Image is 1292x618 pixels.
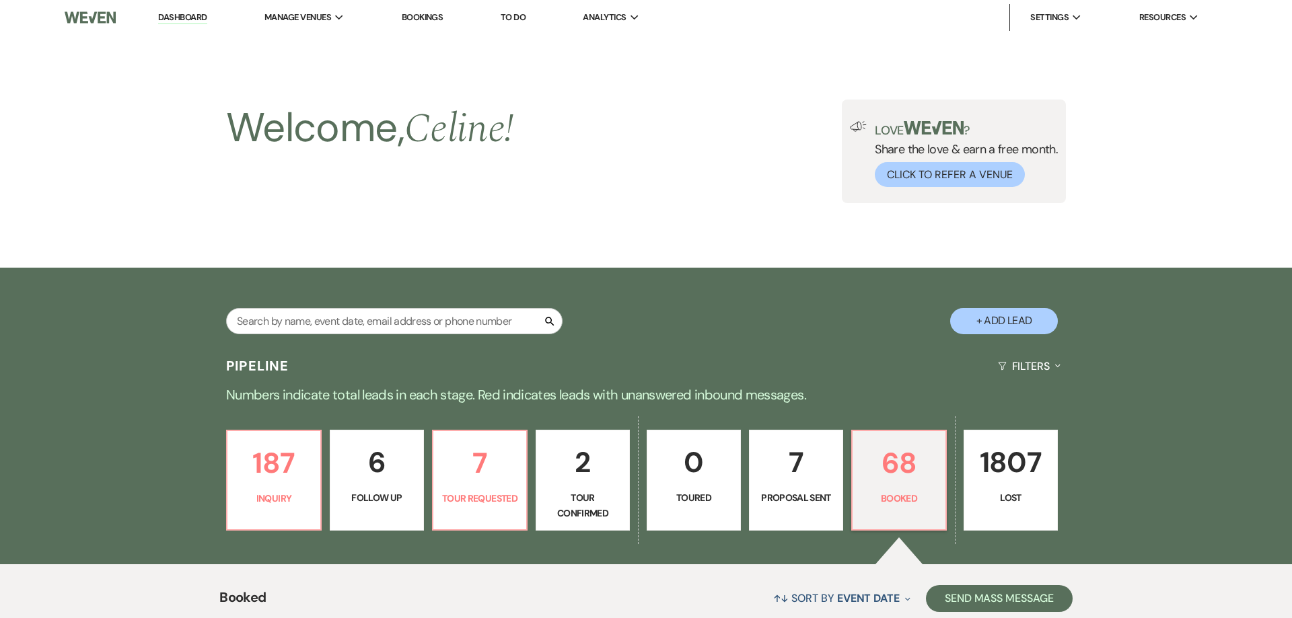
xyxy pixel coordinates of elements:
[441,440,518,486] p: 7
[536,430,630,531] a: 2Tour Confirmed
[583,11,626,24] span: Analytics
[993,348,1066,384] button: Filters
[236,440,312,486] p: 187
[972,490,1049,505] p: Lost
[264,11,331,24] span: Manage Venues
[655,490,732,505] p: Toured
[219,587,266,616] span: Booked
[441,491,518,506] p: Tour Requested
[226,100,513,157] h2: Welcome,
[655,440,732,485] p: 0
[544,490,621,520] p: Tour Confirmed
[964,430,1058,531] a: 1807Lost
[236,491,312,506] p: Inquiry
[950,308,1058,334] button: + Add Lead
[330,430,424,531] a: 6Follow Up
[758,440,834,485] p: 7
[338,440,415,485] p: 6
[65,3,116,32] img: Weven Logo
[972,440,1049,485] p: 1807
[226,356,289,375] h3: Pipeline
[837,591,900,605] span: Event Date
[904,121,964,134] img: weven-logo-green.svg
[861,440,937,486] p: 68
[226,308,563,334] input: Search by name, event date, email address or phone number
[338,490,415,505] p: Follow Up
[158,11,207,24] a: Dashboard
[749,430,843,531] a: 7Proposal Sent
[850,121,867,132] img: loud-speaker-illustration.svg
[501,11,526,23] a: To Do
[926,585,1073,612] button: Send Mass Message
[875,162,1025,187] button: Click to Refer a Venue
[404,98,514,160] span: Celine !
[768,580,916,616] button: Sort By Event Date
[773,591,789,605] span: ↑↓
[875,121,1058,137] p: Love ?
[432,430,528,531] a: 7Tour Requested
[544,440,621,485] p: 2
[861,491,937,506] p: Booked
[226,430,322,531] a: 187Inquiry
[1030,11,1069,24] span: Settings
[647,430,741,531] a: 0Toured
[1139,11,1186,24] span: Resources
[161,384,1130,405] p: Numbers indicate total leads in each stage. Red indicates leads with unanswered inbound messages.
[758,490,834,505] p: Proposal Sent
[402,11,443,23] a: Bookings
[851,430,947,531] a: 68Booked
[867,121,1058,187] div: Share the love & earn a free month.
